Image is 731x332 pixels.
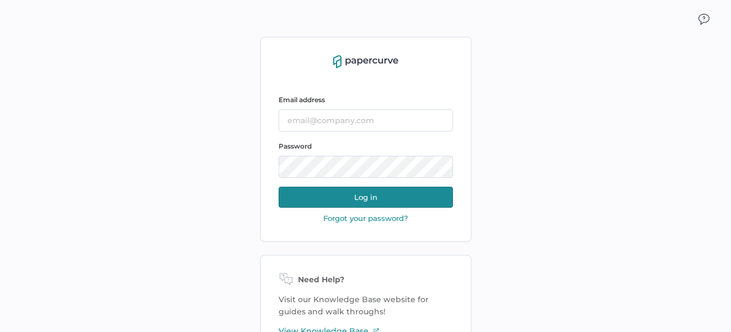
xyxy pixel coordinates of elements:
img: need-help-icon.d526b9f7.svg [279,273,294,287]
span: Email address [279,96,325,104]
img: papercurve-logo-colour.7244d18c.svg [333,55,398,68]
div: Need Help? [279,273,453,287]
button: Log in [279,187,453,208]
img: icon_chat.2bd11823.svg [698,14,709,25]
span: Password [279,142,312,150]
button: Forgot your password? [320,213,412,223]
input: email@company.com [279,109,453,131]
